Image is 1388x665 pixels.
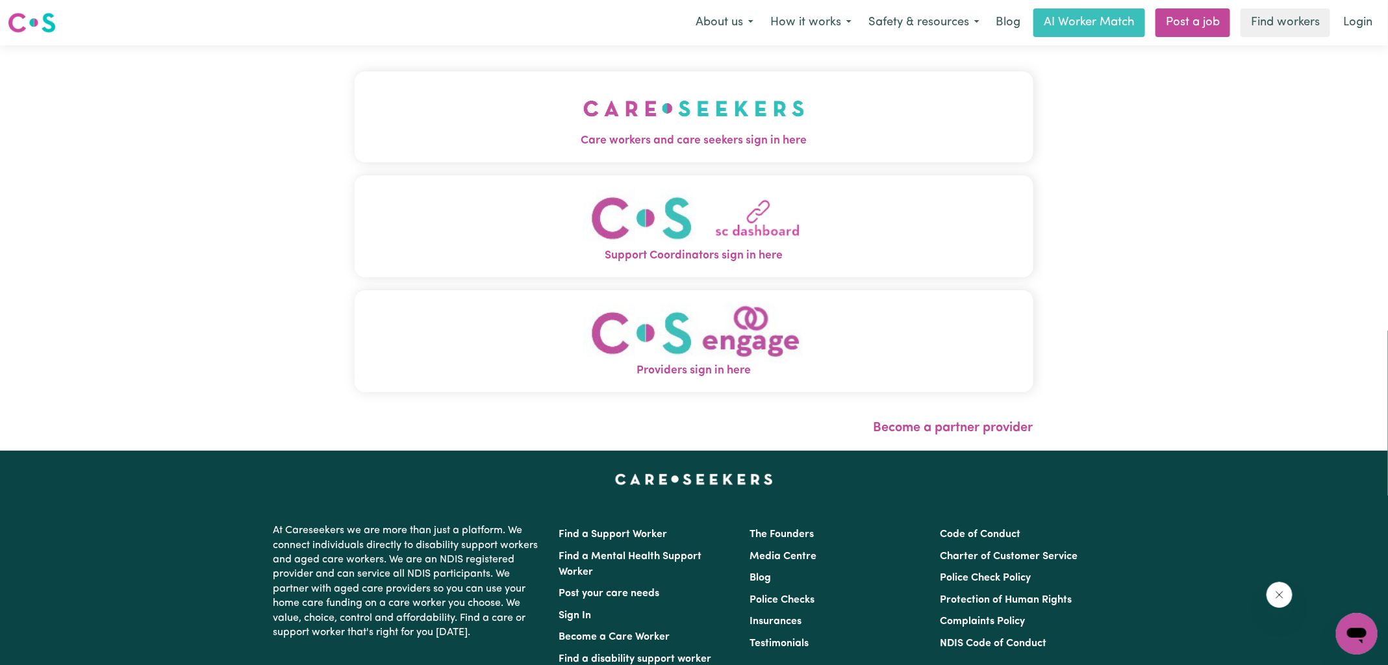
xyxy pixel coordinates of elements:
span: Need any help? [8,9,79,19]
a: Careseekers logo [8,8,56,38]
a: The Founders [750,529,814,540]
a: Protection of Human Rights [940,595,1072,605]
a: Police Check Policy [940,573,1031,583]
a: Post your care needs [559,588,660,599]
a: Police Checks [750,595,814,605]
a: Insurances [750,616,801,627]
a: Sign In [559,610,592,621]
a: Careseekers home page [615,474,773,484]
img: Careseekers logo [8,11,56,34]
button: Safety & resources [860,9,988,36]
a: NDIS Code of Conduct [940,638,1046,649]
span: Providers sign in here [355,362,1033,379]
a: Become a partner provider [874,421,1033,434]
button: Providers sign in here [355,290,1033,392]
iframe: Close message [1267,582,1293,608]
span: Support Coordinators sign in here [355,247,1033,264]
button: About us [687,9,762,36]
span: Care workers and care seekers sign in here [355,132,1033,149]
a: Blog [750,573,771,583]
a: Become a Care Worker [559,632,670,642]
a: AI Worker Match [1033,8,1145,37]
a: Charter of Customer Service [940,551,1078,562]
button: Support Coordinators sign in here [355,175,1033,277]
button: Care workers and care seekers sign in here [355,71,1033,162]
a: Find a Support Worker [559,529,668,540]
a: Find a disability support worker [559,654,712,664]
a: Blog [988,8,1028,37]
a: Testimonials [750,638,809,649]
a: Login [1335,8,1380,37]
iframe: Button to launch messaging window [1336,613,1378,655]
a: Code of Conduct [940,529,1020,540]
button: How it works [762,9,860,36]
a: Post a job [1155,8,1230,37]
p: At Careseekers we are more than just a platform. We connect individuals directly to disability su... [273,518,544,645]
a: Find workers [1241,8,1330,37]
a: Find a Mental Health Support Worker [559,551,702,577]
a: Complaints Policy [940,616,1025,627]
a: Media Centre [750,551,816,562]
